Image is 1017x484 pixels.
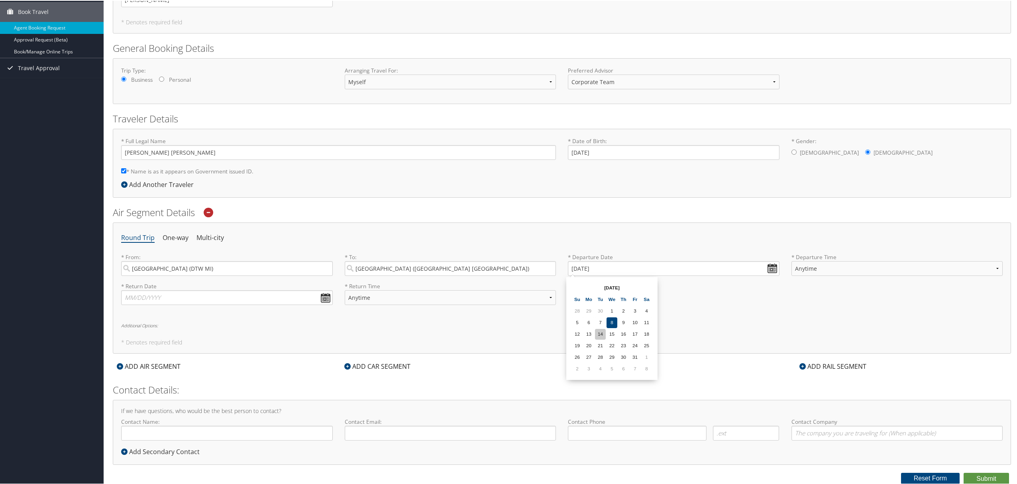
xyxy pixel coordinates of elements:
td: 2 [618,305,629,316]
th: Tu [595,293,606,304]
label: * Departure Time [791,252,1003,281]
input: * Full Legal Name [121,144,556,159]
label: Personal [169,75,191,83]
label: * From: [121,252,333,275]
td: 12 [572,328,583,339]
span: Book Travel [18,1,49,21]
td: 13 [583,328,594,339]
li: Multi-city [196,230,224,244]
label: * Name is as it appears on Government issued ID. [121,163,253,178]
button: Reset Form [901,472,960,483]
span: Travel Approval [18,57,60,77]
td: 25 [641,340,652,350]
input: Contact Email: [345,425,556,440]
td: 8 [641,363,652,374]
label: Business [131,75,153,83]
td: 24 [630,340,640,350]
td: 9 [618,317,629,327]
td: 28 [572,305,583,316]
th: Mo [583,293,594,304]
td: 3 [630,305,640,316]
h2: General Booking Details [113,41,1011,54]
input: City or Airport Code [121,260,333,275]
label: * Return Time [345,281,556,289]
td: 1 [607,305,617,316]
td: 18 [641,328,652,339]
div: ADD AIR SEGMENT [113,361,185,370]
td: 29 [607,351,617,362]
h4: If we have questions, who would be the best person to contact? [121,407,1003,413]
h6: Additional Options: [121,323,1003,327]
th: Fr [630,293,640,304]
label: Trip Type: [121,66,333,74]
label: * Gender: [791,136,1003,160]
div: Add Secondary Contact [121,446,204,456]
input: MM/DD/YYYY [121,289,333,304]
td: 11 [641,317,652,327]
td: 20 [583,340,594,350]
th: Su [572,293,583,304]
td: 22 [607,340,617,350]
li: Round Trip [121,230,155,244]
th: Th [618,293,629,304]
label: Arranging Travel For: [345,66,556,74]
td: 6 [618,363,629,374]
td: 10 [630,317,640,327]
td: 6 [583,317,594,327]
input: .ext [713,425,779,440]
label: [DEMOGRAPHIC_DATA] [874,144,933,159]
input: City or Airport Code [345,260,556,275]
td: 17 [630,328,640,339]
td: 7 [630,363,640,374]
input: * Date of Birth: [568,144,779,159]
td: 2 [572,363,583,374]
label: Contact Name: [121,417,333,440]
td: 29 [583,305,594,316]
label: * Return Date [121,281,333,289]
label: Contact Email: [345,417,556,440]
input: * Gender:[DEMOGRAPHIC_DATA][DEMOGRAPHIC_DATA] [791,149,797,154]
td: 31 [630,351,640,362]
label: * Date of Birth: [568,136,779,159]
button: Submit [964,472,1009,484]
div: Add Another Traveler [121,179,198,189]
td: 15 [607,328,617,339]
li: One-way [163,230,188,244]
td: 5 [607,363,617,374]
h2: Traveler Details [113,111,1011,125]
label: * Departure Date [568,252,779,260]
label: Preferred Advisor [568,66,779,74]
input: * Gender:[DEMOGRAPHIC_DATA][DEMOGRAPHIC_DATA] [865,149,870,154]
input: MM/DD/YYYY [568,260,779,275]
td: 30 [595,305,606,316]
input: Contact Company [791,425,1003,440]
label: * Full Legal Name [121,136,556,159]
td: 19 [572,340,583,350]
th: Sa [641,293,652,304]
h2: Air Segment Details [113,205,1011,218]
th: We [607,293,617,304]
h2: Contact Details: [113,382,1011,396]
td: 3 [583,363,594,374]
td: 8 [607,317,617,327]
label: [DEMOGRAPHIC_DATA] [800,144,859,159]
td: 27 [583,351,594,362]
th: [DATE] [583,282,640,293]
label: Contact Company [791,417,1003,440]
h5: * Denotes required field [121,339,1003,344]
td: 4 [641,305,652,316]
h5: * Denotes required field [121,19,1003,24]
td: 23 [618,340,629,350]
td: 26 [572,351,583,362]
label: * To: [345,252,556,275]
label: Contact Phone [568,417,779,425]
div: ADD RAIL SEGMENT [795,361,870,370]
input: Contact Name: [121,425,333,440]
td: 5 [572,317,583,327]
td: 14 [595,328,606,339]
td: 4 [595,363,606,374]
td: 28 [595,351,606,362]
td: 1 [641,351,652,362]
div: ADD CAR SEGMENT [340,361,414,370]
td: 7 [595,317,606,327]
